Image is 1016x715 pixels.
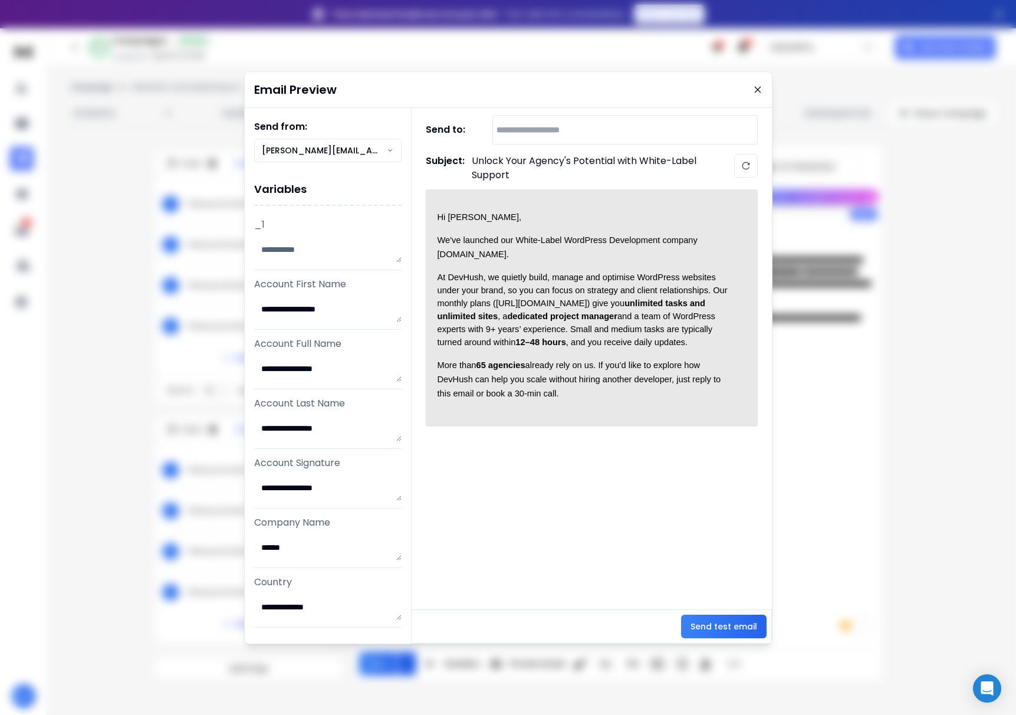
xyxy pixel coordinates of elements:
[438,360,476,370] span: More than
[438,212,522,222] span: Hi [PERSON_NAME],
[254,575,402,589] p: Country
[254,174,402,206] h1: Variables
[472,154,708,182] p: Unlock Your Agency's Potential with White-Label Support
[438,299,708,321] span: unlimited tasks and unlimited sites
[681,615,767,638] button: Send test email
[438,273,730,308] span: At DevHush, we quietly build, manage and optimise WordPress websites under your brand, so you can...
[566,337,688,347] span: , and you receive daily updates.
[254,337,402,351] p: Account Full Name
[262,145,387,156] p: [PERSON_NAME][EMAIL_ADDRESS][DOMAIN_NAME]
[476,360,525,370] span: 65 agencies
[254,456,402,470] p: Account Signature
[438,311,718,347] span: and a team of WordPress experts with 9+ years’ experience. Small and medium tasks are typically t...
[438,360,703,384] span: already rely on us. If you’d like to explore how DevHush can help you scale without hiring anothe...
[254,81,337,98] h1: Email Preview
[254,277,402,291] p: Account First Name
[507,311,617,321] span: dedicated project manager
[254,120,402,134] h1: Send from:
[515,337,566,347] span: 12–48 hours
[438,235,700,259] span: We've launched our White-Label WordPress Development company [DOMAIN_NAME].
[498,311,507,321] span: , a
[254,516,402,530] p: Company Name
[426,123,473,137] h1: Send to:
[973,674,1001,703] div: Open Intercom Messenger
[254,396,402,411] p: Account Last Name
[254,218,402,232] p: _1
[426,154,465,182] h1: Subject:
